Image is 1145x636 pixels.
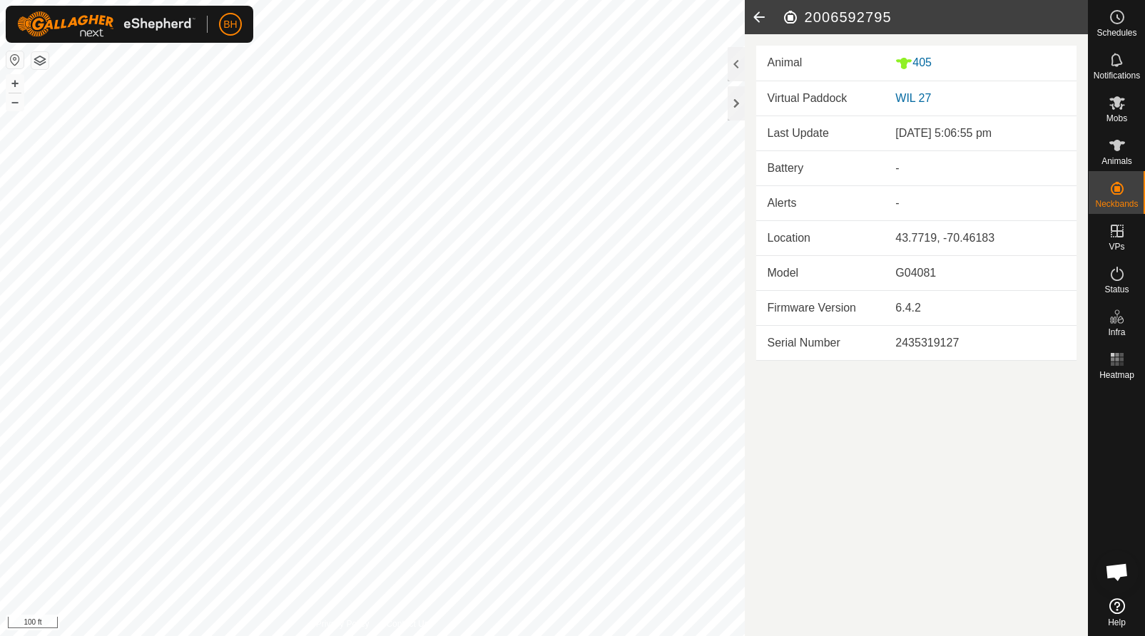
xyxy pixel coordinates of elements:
[386,617,428,630] a: Contact Us
[895,125,1065,142] div: [DATE] 5:06:55 pm
[895,54,1065,72] div: 405
[1099,371,1134,379] span: Heatmap
[895,334,1065,352] div: 2435319127
[17,11,195,37] img: Gallagher Logo
[1109,242,1124,251] span: VPs
[1089,593,1145,632] a: Help
[895,92,931,104] a: WIL 27
[756,150,885,185] td: Battery
[895,160,1065,177] div: -
[6,75,24,92] button: +
[1108,618,1126,627] span: Help
[316,617,370,630] a: Privacy Policy
[6,93,24,111] button: –
[223,17,237,32] span: BH
[6,51,24,68] button: Reset Map
[1096,29,1136,37] span: Schedules
[1101,157,1132,165] span: Animals
[895,299,1065,317] div: 6.4.2
[1094,71,1140,80] span: Notifications
[1106,114,1127,123] span: Mobs
[756,255,885,290] td: Model
[756,325,885,360] td: Serial Number
[756,46,885,81] td: Animal
[884,185,1077,220] td: -
[1095,200,1138,208] span: Neckbands
[756,290,885,325] td: Firmware Version
[782,9,1089,26] h2: 2006592795
[756,220,885,255] td: Location
[895,230,1065,247] div: 43.7719, -70.46183
[895,265,1065,282] div: G04081
[1096,550,1139,593] div: Open chat
[1104,285,1129,294] span: Status
[756,116,885,151] td: Last Update
[31,52,49,69] button: Map Layers
[756,81,885,116] td: Virtual Paddock
[1108,328,1125,337] span: Infra
[756,185,885,220] td: Alerts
